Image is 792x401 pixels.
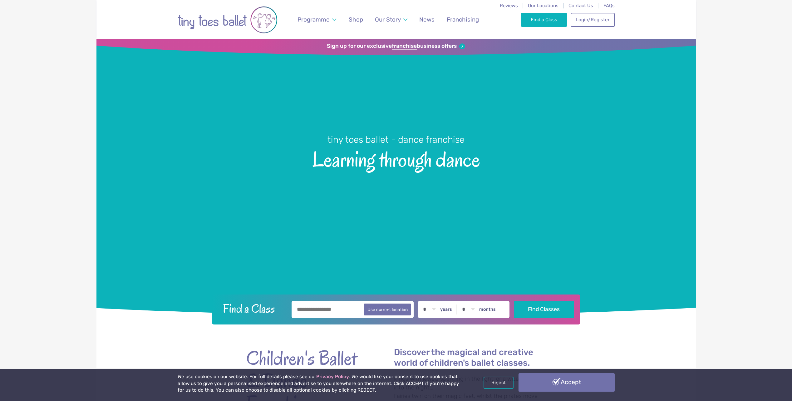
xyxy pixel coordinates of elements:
[372,12,410,27] a: Our Story
[298,16,330,23] span: Programme
[316,374,349,379] a: Privacy Policy
[107,146,685,171] span: Learning through dance
[440,307,452,312] label: years
[484,377,514,389] a: Reject
[349,16,363,23] span: Shop
[571,13,614,27] a: Login/Register
[178,4,278,36] img: tiny toes ballet
[327,43,465,50] a: Sign up for our exclusivefranchisebusiness offers
[178,374,462,394] p: We use cookies on our website. For full details please see our . We would like your consent to us...
[444,12,482,27] a: Franchising
[447,16,479,23] span: Franchising
[419,16,435,23] span: News
[528,3,558,8] a: Our Locations
[375,16,401,23] span: Our Story
[346,12,366,27] a: Shop
[218,301,287,316] h2: Find a Class
[294,12,339,27] a: Programme
[392,43,417,50] strong: franchise
[568,3,593,8] a: Contact Us
[603,3,615,8] a: FAQs
[479,307,496,312] label: months
[521,13,567,27] a: Find a Class
[416,12,438,27] a: News
[500,3,518,8] a: Reviews
[519,373,615,391] a: Accept
[394,347,546,369] h2: Discover the magical and creative world of children's ballet classes.
[327,134,465,145] small: tiny toes ballet - dance franchise
[514,301,574,318] button: Find Classes
[364,304,411,315] button: Use current location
